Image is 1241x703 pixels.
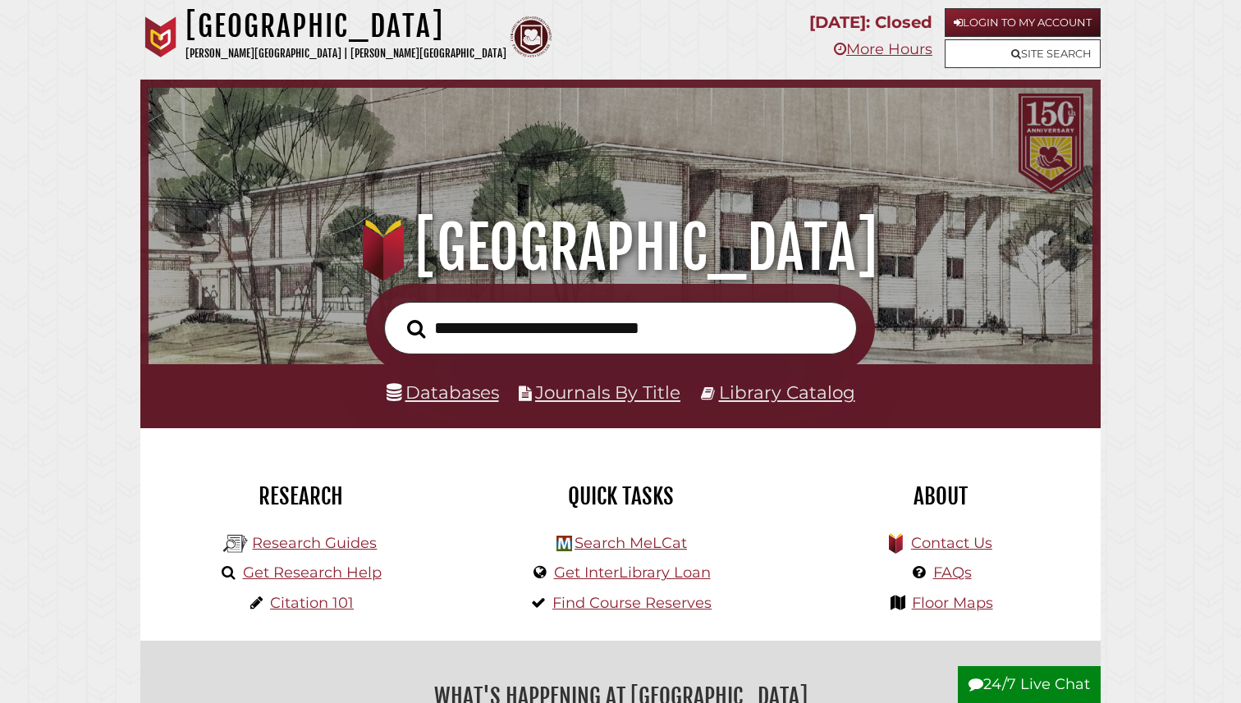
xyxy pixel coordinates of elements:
[252,534,377,552] a: Research Guides
[575,534,687,552] a: Search MeLCat
[793,482,1088,510] h2: About
[945,39,1101,68] a: Site Search
[407,318,425,338] i: Search
[223,532,248,556] img: Hekman Library Logo
[535,381,680,403] a: Journals By Title
[473,482,768,510] h2: Quick Tasks
[511,16,552,57] img: Calvin Theological Seminary
[933,564,972,582] a: FAQs
[912,594,993,612] a: Floor Maps
[719,381,855,403] a: Library Catalog
[834,40,932,58] a: More Hours
[185,44,506,63] p: [PERSON_NAME][GEOGRAPHIC_DATA] | [PERSON_NAME][GEOGRAPHIC_DATA]
[809,8,932,37] p: [DATE]: Closed
[399,315,433,344] button: Search
[387,381,499,403] a: Databases
[945,8,1101,37] a: Login to My Account
[554,564,711,582] a: Get InterLibrary Loan
[243,564,382,582] a: Get Research Help
[556,536,572,551] img: Hekman Library Logo
[911,534,992,552] a: Contact Us
[270,594,354,612] a: Citation 101
[140,16,181,57] img: Calvin University
[167,212,1074,284] h1: [GEOGRAPHIC_DATA]
[153,482,448,510] h2: Research
[552,594,712,612] a: Find Course Reserves
[185,8,506,44] h1: [GEOGRAPHIC_DATA]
